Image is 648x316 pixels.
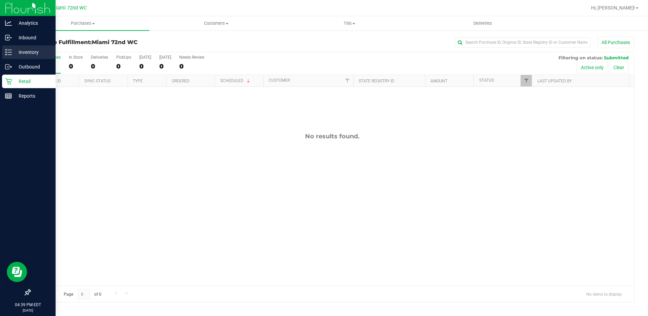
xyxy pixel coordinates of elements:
[149,16,283,31] a: Customers
[52,5,87,11] span: Miami 72nd WC
[3,302,53,308] p: 04:39 PM EDT
[538,79,572,83] a: Last Updated By
[220,78,251,83] a: Scheduled
[464,20,501,26] span: Deliveries
[159,55,171,60] div: [DATE]
[7,262,27,282] iframe: Resource center
[69,62,83,70] div: 0
[581,289,627,299] span: No items to display
[5,93,12,99] inline-svg: Reports
[455,37,590,47] input: Search Purchase ID, Original ID, State Registry ID or Customer Name...
[597,37,634,48] button: All Purchases
[559,55,603,60] span: Filtering on status:
[12,19,53,27] p: Analytics
[91,62,108,70] div: 0
[591,5,635,11] span: Hi, [PERSON_NAME]!
[5,20,12,26] inline-svg: Analytics
[269,78,290,83] a: Customer
[16,20,149,26] span: Purchases
[30,39,231,45] h3: Purchase Fulfillment:
[179,62,204,70] div: 0
[5,78,12,85] inline-svg: Retail
[150,20,282,26] span: Customers
[609,62,629,73] button: Clear
[116,55,131,60] div: PickUps
[179,55,204,60] div: Needs Review
[283,16,416,31] a: Tills
[12,92,53,100] p: Reports
[159,62,171,70] div: 0
[430,79,447,83] a: Amount
[12,77,53,85] p: Retail
[133,79,143,83] a: Type
[521,75,532,86] a: Filter
[16,16,149,31] a: Purchases
[69,55,83,60] div: In Store
[58,289,107,299] span: Page of 0
[84,79,110,83] a: Sync Status
[92,39,138,45] span: Miami 72nd WC
[359,79,394,83] a: State Registry ID
[5,34,12,41] inline-svg: Inbound
[172,79,189,83] a: Ordered
[3,308,53,313] p: [DATE]
[283,20,416,26] span: Tills
[5,63,12,70] inline-svg: Outbound
[416,16,549,31] a: Deliveries
[12,63,53,71] p: Outbound
[576,62,608,73] button: Active only
[139,55,151,60] div: [DATE]
[479,78,494,83] a: Status
[12,48,53,56] p: Inventory
[5,49,12,56] inline-svg: Inventory
[604,55,629,60] span: Submitted
[116,62,131,70] div: 0
[12,34,53,42] p: Inbound
[342,75,353,86] a: Filter
[91,55,108,60] div: Deliveries
[139,62,151,70] div: 0
[30,133,634,140] div: No results found.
